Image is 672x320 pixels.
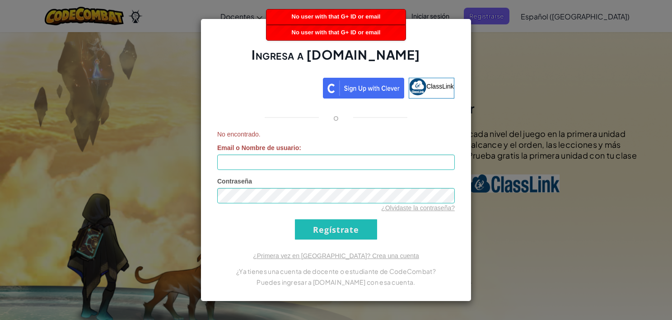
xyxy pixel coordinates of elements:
[381,204,455,212] a: ¿Olvidaste la contraseña?
[292,29,381,36] span: No user with that G+ ID or email
[217,266,455,277] p: ¿Ya tienes una cuenta de docente o estudiante de CodeCombat?
[426,83,454,90] span: ClassLink
[213,77,323,97] iframe: Botón Iniciar sesión con Google
[217,46,455,72] h2: Ingresa a [DOMAIN_NAME]
[323,78,404,99] img: clever_sso_button@2x.png
[217,143,301,152] label: :
[217,277,455,287] p: Puedes ingresar a [DOMAIN_NAME] con esa cuenta.
[217,130,455,139] span: No encontrado.
[333,112,339,123] p: o
[292,13,381,20] span: No user with that G+ ID or email
[295,219,377,240] input: Regístrate
[217,178,252,185] span: Contraseña
[253,252,419,259] a: ¿Primera vez en [GEOGRAPHIC_DATA]? Crea una cuenta
[217,144,299,151] span: Email o Nombre de usuario
[409,78,426,95] img: classlink-logo-small.png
